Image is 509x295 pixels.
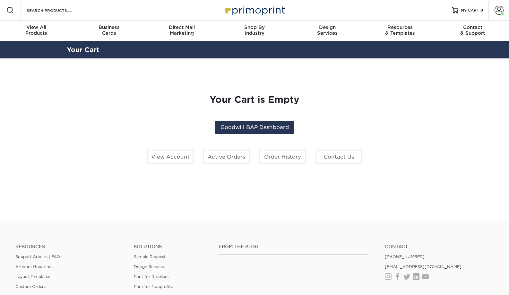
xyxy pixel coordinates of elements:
a: Support Articles | FAQ [15,254,60,259]
a: Direct MailMarketing [145,21,218,41]
a: DesignServices [291,21,364,41]
a: Print for Nonprofits [134,284,173,289]
span: Resources [364,24,436,30]
h4: Solutions [134,244,209,249]
span: Business [73,24,146,30]
div: Marketing [145,24,218,36]
div: Industry [218,24,291,36]
img: Primoprint [222,3,287,17]
a: Contact& Support [436,21,509,41]
a: BusinessCards [73,21,146,41]
a: Shop ByIndustry [218,21,291,41]
span: MY CART [461,8,479,13]
a: Your Cart [67,46,99,54]
h4: Resources [15,244,124,249]
a: Contact Us [315,150,362,164]
a: [EMAIL_ADDRESS][DOMAIN_NAME] [385,264,462,269]
span: Shop By [218,24,291,30]
div: & Templates [364,24,436,36]
a: Goodwill BAP Dashboard [215,121,294,134]
a: Active Orders [203,150,250,164]
a: Sample Request [134,254,166,259]
h1: Your Cart is Empty [72,94,437,105]
a: Order History [259,150,306,164]
a: Custom Orders [15,284,46,289]
a: Print for Resellers [134,274,168,279]
span: 0 [480,8,483,13]
span: Design [291,24,364,30]
a: View Account [147,150,194,164]
a: Design Services [134,264,165,269]
a: Artwork Guidelines [15,264,53,269]
div: & Support [436,24,509,36]
div: Cards [73,24,146,36]
span: Contact [436,24,509,30]
h4: From the Blog [219,244,367,249]
a: Contact [385,244,494,249]
a: Layout Templates [15,274,50,279]
a: Resources& Templates [364,21,436,41]
a: [PHONE_NUMBER] [385,254,425,259]
span: Direct Mail [145,24,218,30]
input: SEARCH PRODUCTS..... [26,6,89,14]
div: Services [291,24,364,36]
